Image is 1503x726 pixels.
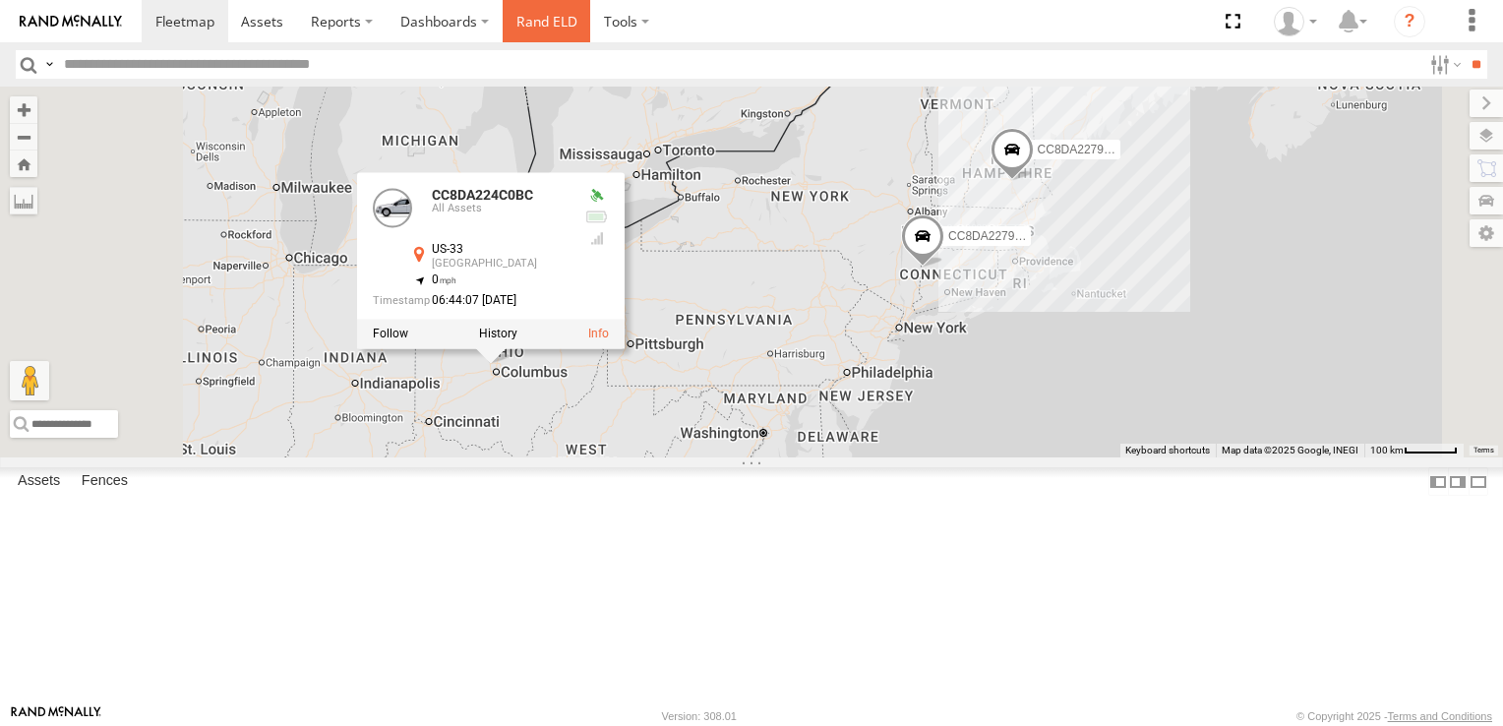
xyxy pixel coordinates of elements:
label: Realtime tracking of Asset [373,327,408,340]
a: View Asset Details [588,327,609,340]
div: No voltage information received from this device. [585,209,609,224]
span: 100 km [1370,445,1404,455]
span: 0 [432,272,456,286]
label: Fences [72,468,138,496]
label: Search Query [41,50,57,79]
button: Map Scale: 100 km per 51 pixels [1364,444,1464,457]
a: Visit our Website [11,706,101,726]
label: Hide Summary Table [1469,467,1488,496]
button: Zoom in [10,96,37,123]
i: ? [1394,6,1425,37]
a: View Asset Details [373,188,412,227]
div: Valid GPS Fix [585,188,609,204]
label: Map Settings [1470,219,1503,247]
label: Search Filter Options [1422,50,1465,79]
label: Dock Summary Table to the Left [1428,467,1448,496]
div: Date/time of location update [373,294,570,307]
label: Measure [10,187,37,214]
label: Assets [8,468,70,496]
label: View Asset History [479,327,517,340]
div: US-33 [432,243,570,256]
button: Keyboard shortcuts [1125,444,1210,457]
span: Map data ©2025 Google, INEGI [1222,445,1358,455]
img: rand-logo.svg [20,15,122,29]
div: Peter Sylvestre [1267,7,1324,36]
button: Zoom out [10,123,37,151]
button: Drag Pegman onto the map to open Street View [10,361,49,400]
div: All Assets [432,203,570,214]
div: Version: 308.01 [662,710,737,722]
span: CC8DA22792D4 [948,228,1036,242]
div: GSM Signal = 4 [585,230,609,246]
button: Zoom Home [10,151,37,177]
span: CC8DA2279DE0 [1038,143,1127,156]
div: [GEOGRAPHIC_DATA] [432,258,570,270]
a: Terms and Conditions [1388,710,1492,722]
a: Terms (opens in new tab) [1473,446,1494,454]
div: © Copyright 2025 - [1296,710,1492,722]
label: Dock Summary Table to the Right [1448,467,1468,496]
a: CC8DA224C0BC [432,187,533,203]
